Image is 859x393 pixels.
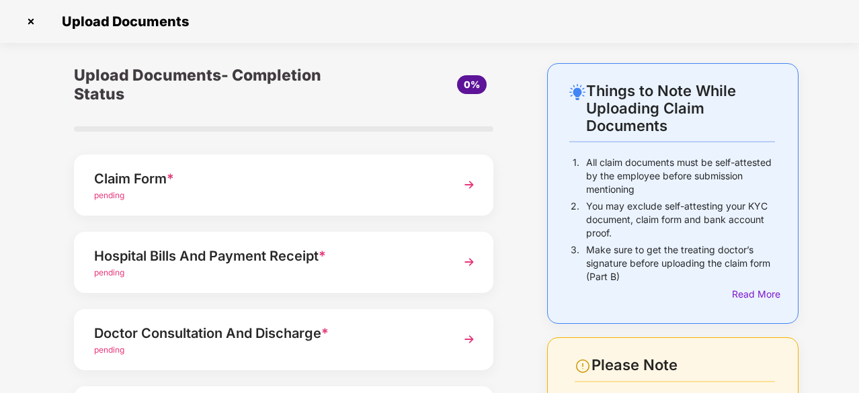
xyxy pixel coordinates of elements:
img: svg+xml;base64,PHN2ZyBpZD0iTmV4dCIgeG1sbnM9Imh0dHA6Ly93d3cudzMub3JnLzIwMDAvc3ZnIiB3aWR0aD0iMzYiIG... [457,173,481,197]
p: You may exclude self-attesting your KYC document, claim form and bank account proof. [586,200,775,240]
img: svg+xml;base64,PHN2ZyBpZD0iTmV4dCIgeG1sbnM9Imh0dHA6Ly93d3cudzMub3JnLzIwMDAvc3ZnIiB3aWR0aD0iMzYiIG... [457,327,481,351]
p: 1. [573,156,579,196]
img: svg+xml;base64,PHN2ZyBpZD0iTmV4dCIgeG1sbnM9Imh0dHA6Ly93d3cudzMub3JnLzIwMDAvc3ZnIiB3aWR0aD0iMzYiIG... [457,250,481,274]
span: pending [94,190,124,200]
span: pending [94,267,124,277]
div: Upload Documents- Completion Status [74,63,354,106]
div: Doctor Consultation And Discharge [94,322,442,344]
div: Read More [732,287,775,302]
div: Claim Form [94,168,442,189]
span: pending [94,345,124,355]
span: 0% [464,79,480,90]
img: svg+xml;base64,PHN2ZyB4bWxucz0iaHR0cDovL3d3dy53My5vcmcvMjAwMC9zdmciIHdpZHRoPSIyNC4wOTMiIGhlaWdodD... [569,84,585,100]
img: svg+xml;base64,PHN2ZyBpZD0iV2FybmluZ18tXzI0eDI0IiBkYXRhLW5hbWU9Ildhcm5pbmcgLSAyNHgyNCIgeG1sbnM9Im... [575,358,591,374]
div: Things to Note While Uploading Claim Documents [586,82,775,134]
p: Make sure to get the treating doctor’s signature before uploading the claim form (Part B) [586,243,775,283]
img: svg+xml;base64,PHN2ZyBpZD0iQ3Jvc3MtMzJ4MzIiIHhtbG5zPSJodHRwOi8vd3d3LnczLm9yZy8yMDAwL3N2ZyIgd2lkdG... [20,11,42,32]
p: All claim documents must be self-attested by the employee before submission mentioning [586,156,775,196]
div: Please Note [591,356,775,374]
div: Hospital Bills And Payment Receipt [94,245,442,267]
p: 3. [571,243,579,283]
p: 2. [571,200,579,240]
span: Upload Documents [48,13,196,30]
